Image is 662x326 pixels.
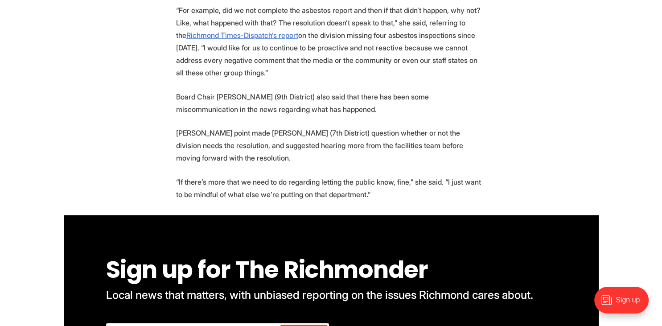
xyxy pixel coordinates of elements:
[587,282,662,326] iframe: portal-trigger
[176,127,486,164] p: [PERSON_NAME] point made [PERSON_NAME] (7th District) question whether or not the division needs ...
[106,288,533,301] span: Local news that matters, with unbiased reporting on the issues Richmond cares about.
[176,4,486,79] p: “For example, did we not complete the asbestos report and then if that didn’t happen, why not? Li...
[176,91,486,116] p: Board Chair [PERSON_NAME] (9th District) also said that there has been some miscommunication in t...
[106,253,428,286] span: Sign up for The Richmonder
[186,31,298,40] a: Richmond Times-Dispatch’s report
[176,176,486,201] p: “If there’s more that we need to do regarding letting the public know, fine,” she said. “I just w...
